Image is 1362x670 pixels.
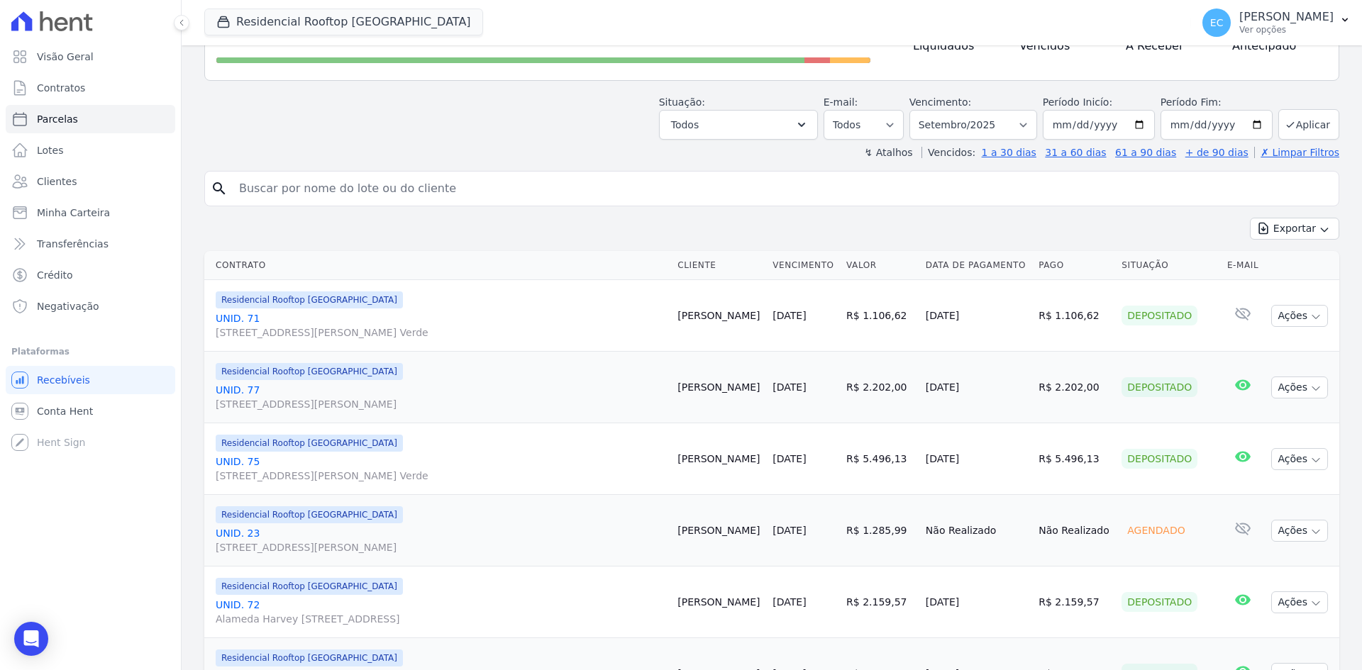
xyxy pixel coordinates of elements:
[1115,147,1176,158] a: 61 a 90 dias
[216,325,666,340] span: [STREET_ADDRESS][PERSON_NAME] Verde
[913,38,997,55] h4: Liquidados
[204,9,483,35] button: Residencial Rooftop [GEOGRAPHIC_DATA]
[204,251,672,280] th: Contrato
[1250,218,1339,240] button: Exportar
[1278,109,1339,140] button: Aplicar
[37,143,64,157] span: Lotes
[6,292,175,320] a: Negativação
[216,612,666,626] span: Alameda Harvey [STREET_ADDRESS]
[37,237,109,251] span: Transferências
[216,363,403,380] span: Residencial Rooftop [GEOGRAPHIC_DATA]
[1271,448,1328,470] button: Ações
[1122,592,1197,612] div: Depositado
[672,566,767,638] td: [PERSON_NAME]
[216,435,403,452] span: Residencial Rooftop [GEOGRAPHIC_DATA]
[1271,591,1328,613] button: Ações
[1116,251,1222,280] th: Situação
[864,147,912,158] label: ↯ Atalhos
[1033,251,1116,280] th: Pago
[216,506,403,523] span: Residencial Rooftop [GEOGRAPHIC_DATA]
[37,81,85,95] span: Contratos
[216,469,666,483] span: [STREET_ADDRESS][PERSON_NAME] Verde
[37,299,99,313] span: Negativação
[37,373,90,387] span: Recebíveis
[1045,147,1106,158] a: 31 a 60 dias
[824,96,858,108] label: E-mail:
[37,268,73,282] span: Crédito
[773,381,806,393] a: [DATE]
[1126,38,1209,55] h4: A Receber
[37,404,93,418] span: Conta Hent
[672,495,767,566] td: [PERSON_NAME]
[6,105,175,133] a: Parcelas
[659,96,705,108] label: Situação:
[672,280,767,352] td: [PERSON_NAME]
[1033,352,1116,423] td: R$ 2.202,00
[773,310,806,321] a: [DATE]
[37,206,110,220] span: Minha Carteira
[773,596,806,608] a: [DATE]
[920,423,1033,495] td: [DATE]
[1271,520,1328,542] button: Ações
[216,383,666,411] a: UNID. 77[STREET_ADDRESS][PERSON_NAME]
[6,136,175,164] a: Lotes
[841,495,920,566] td: R$ 1.285,99
[211,180,228,197] i: search
[6,366,175,394] a: Recebíveis
[1033,495,1116,566] td: Não Realizado
[920,566,1033,638] td: [DATE]
[1239,10,1334,24] p: [PERSON_NAME]
[672,352,767,423] td: [PERSON_NAME]
[1122,306,1197,325] div: Depositado
[1161,95,1273,110] label: Período Fim:
[841,251,920,280] th: Valor
[841,280,920,352] td: R$ 1.106,62
[216,578,403,595] span: Residencial Rooftop [GEOGRAPHIC_DATA]
[920,251,1033,280] th: Data de Pagamento
[216,397,666,411] span: [STREET_ADDRESS][PERSON_NAME]
[767,251,841,280] th: Vencimento
[921,147,975,158] label: Vencidos:
[6,397,175,425] a: Conta Hent
[216,291,403,308] span: Residencial Rooftop [GEOGRAPHIC_DATA]
[841,352,920,423] td: R$ 2.202,00
[773,453,806,464] a: [DATE]
[841,423,920,495] td: R$ 5.496,13
[37,50,94,64] span: Visão Geral
[1043,96,1112,108] label: Período Inicío:
[6,74,175,102] a: Contratos
[1210,18,1224,28] span: EC
[216,526,666,554] a: UNID. 23[STREET_ADDRESS][PERSON_NAME]
[1033,280,1116,352] td: R$ 1.106,62
[6,230,175,258] a: Transferências
[231,174,1333,203] input: Buscar por nome do lote ou do cliente
[1254,147,1339,158] a: ✗ Limpar Filtros
[1033,566,1116,638] td: R$ 2.159,57
[671,116,699,133] span: Todos
[1271,305,1328,327] button: Ações
[6,43,175,71] a: Visão Geral
[1232,38,1316,55] h4: Antecipado
[1019,38,1103,55] h4: Vencidos
[1033,423,1116,495] td: R$ 5.496,13
[216,598,666,626] a: UNID. 72Alameda Harvey [STREET_ADDRESS]
[1222,251,1265,280] th: E-mail
[37,174,77,189] span: Clientes
[659,110,818,140] button: Todos
[920,495,1033,566] td: Não Realizado
[909,96,971,108] label: Vencimento:
[920,352,1033,423] td: [DATE]
[1185,147,1248,158] a: + de 90 dias
[982,147,1036,158] a: 1 a 30 dias
[1122,449,1197,469] div: Depositado
[216,540,666,554] span: [STREET_ADDRESS][PERSON_NAME]
[773,525,806,536] a: [DATE]
[37,112,78,126] span: Parcelas
[672,251,767,280] th: Cliente
[14,622,48,656] div: Open Intercom Messenger
[920,280,1033,352] td: [DATE]
[216,311,666,340] a: UNID. 71[STREET_ADDRESS][PERSON_NAME] Verde
[672,423,767,495] td: [PERSON_NAME]
[6,199,175,227] a: Minha Carteira
[841,566,920,638] td: R$ 2.159,57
